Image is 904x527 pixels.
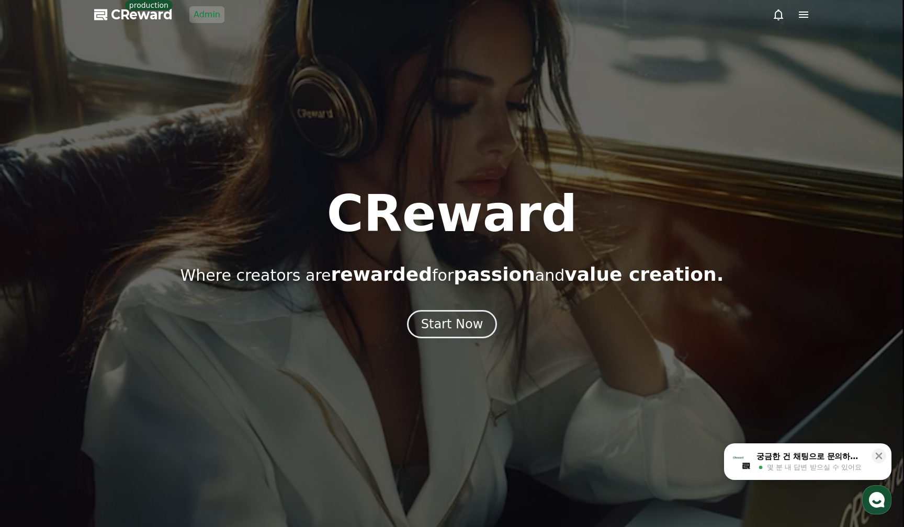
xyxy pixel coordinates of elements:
span: CReward [111,6,173,23]
button: Start Now [407,310,498,338]
a: Start Now [407,320,498,330]
div: Start Now [421,316,483,333]
a: Admin [189,6,224,23]
span: passion [454,263,535,285]
p: Where creators are for and [180,264,724,285]
span: rewarded [331,263,432,285]
h1: CReward [326,189,577,239]
a: CReward [94,6,173,23]
span: value creation. [564,263,724,285]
